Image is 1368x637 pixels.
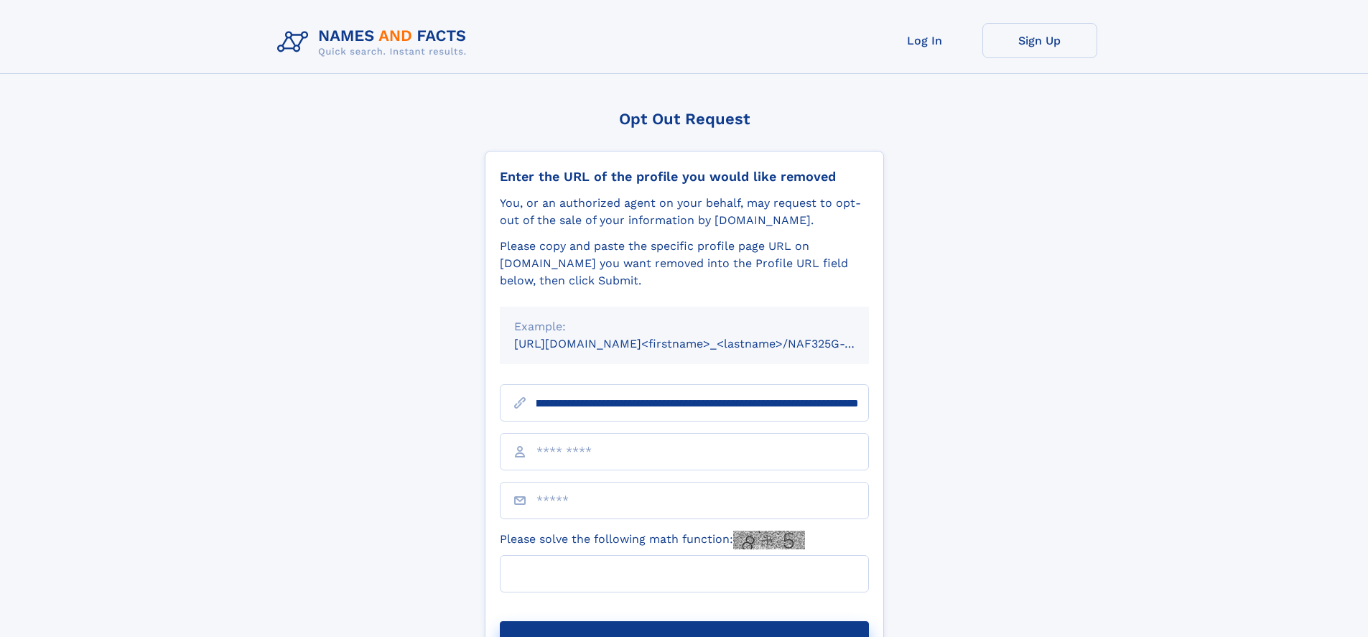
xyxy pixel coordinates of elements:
[500,238,869,289] div: Please copy and paste the specific profile page URL on [DOMAIN_NAME] you want removed into the Pr...
[500,195,869,229] div: You, or an authorized agent on your behalf, may request to opt-out of the sale of your informatio...
[485,110,884,128] div: Opt Out Request
[514,337,896,350] small: [URL][DOMAIN_NAME]<firstname>_<lastname>/NAF325G-xxxxxxxx
[514,318,855,335] div: Example:
[500,531,805,549] label: Please solve the following math function:
[500,169,869,185] div: Enter the URL of the profile you would like removed
[982,23,1097,58] a: Sign Up
[867,23,982,58] a: Log In
[271,23,478,62] img: Logo Names and Facts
